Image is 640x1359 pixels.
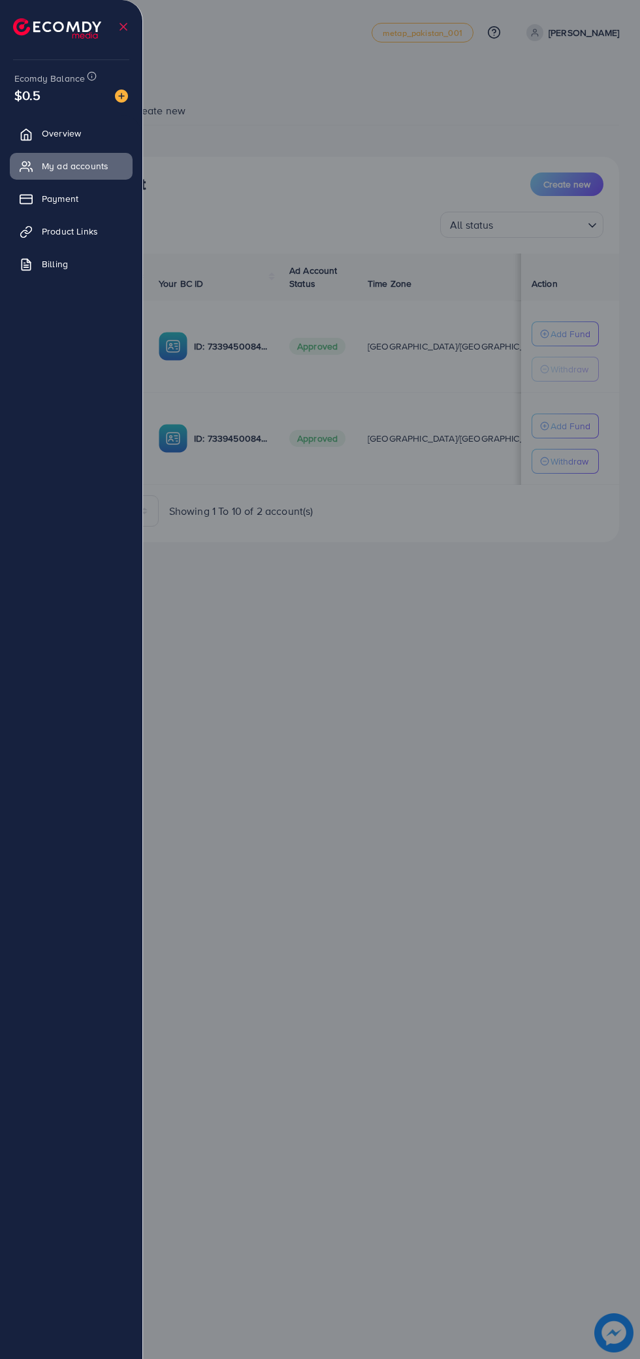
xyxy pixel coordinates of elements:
span: $0.5 [14,86,41,105]
span: Product Links [42,225,98,238]
a: Overview [10,120,133,146]
a: Payment [10,186,133,212]
a: My ad accounts [10,153,133,179]
a: Billing [10,251,133,277]
img: logo [13,18,101,39]
img: image [115,90,128,103]
span: Billing [42,257,68,270]
span: My ad accounts [42,159,108,172]
a: Product Links [10,218,133,244]
span: Overview [42,127,81,140]
span: Payment [42,192,78,205]
span: Ecomdy Balance [14,72,85,85]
